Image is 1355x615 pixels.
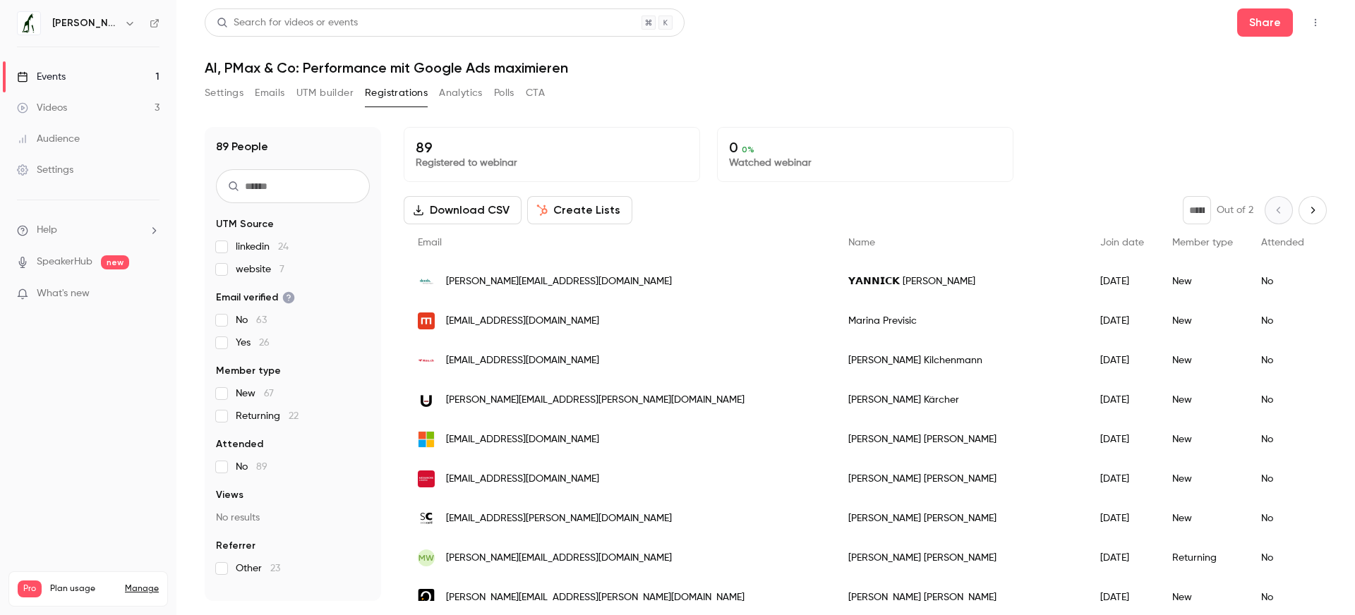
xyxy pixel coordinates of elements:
[418,470,435,487] img: mediawork.ch
[216,138,268,155] h1: 89 People
[446,314,599,329] span: [EMAIL_ADDRESS][DOMAIN_NAME]
[236,386,274,401] span: New
[527,196,632,224] button: Create Lists
[1247,538,1318,578] div: No
[1086,262,1158,301] div: [DATE]
[255,82,284,104] button: Emails
[834,301,1086,341] div: Marina Previsic
[1100,238,1144,248] span: Join date
[418,552,434,564] span: MW
[1247,380,1318,420] div: No
[236,336,270,350] span: Yes
[1299,196,1327,224] button: Next page
[418,589,435,606] img: ostendis.com
[729,139,1001,156] p: 0
[1158,341,1247,380] div: New
[205,82,243,104] button: Settings
[1158,499,1247,538] div: New
[834,380,1086,420] div: [PERSON_NAME] Kärcher
[37,286,90,301] span: What's new
[1217,203,1253,217] p: Out of 2
[17,223,159,238] li: help-dropdown-opener
[1237,8,1293,37] button: Share
[289,411,299,421] span: 22
[279,264,284,274] span: 7
[216,217,370,576] section: facet-groups
[1247,499,1318,538] div: No
[236,409,299,423] span: Returning
[256,462,267,472] span: 89
[1158,380,1247,420] div: New
[1086,420,1158,459] div: [DATE]
[216,437,263,451] span: Attended
[1158,538,1247,578] div: Returning
[1086,301,1158,341] div: [DATE]
[848,238,875,248] span: Name
[446,432,599,447] span: [EMAIL_ADDRESS][DOMAIN_NAME]
[216,488,243,502] span: Views
[834,420,1086,459] div: [PERSON_NAME] [PERSON_NAME]
[52,16,119,30] h6: [PERSON_NAME] von [PERSON_NAME] IMPACT
[17,101,67,115] div: Videos
[216,511,370,525] p: No results
[1086,459,1158,499] div: [DATE]
[217,16,358,30] div: Search for videos or events
[834,341,1086,380] div: [PERSON_NAME] Kilchenmann
[446,274,672,289] span: [PERSON_NAME][EMAIL_ADDRESS][DOMAIN_NAME]
[418,431,435,448] img: hotmail.ch
[50,583,116,595] span: Plan usage
[1158,262,1247,301] div: New
[834,538,1086,578] div: [PERSON_NAME] [PERSON_NAME]
[418,391,435,408] img: ullrich.ch
[416,156,688,170] p: Registered to webinar
[17,70,66,84] div: Events
[37,223,57,238] span: Help
[1261,238,1304,248] span: Attended
[365,82,428,104] button: Registrations
[1086,499,1158,538] div: [DATE]
[1086,380,1158,420] div: [DATE]
[236,240,289,254] span: linkedin
[216,291,295,305] span: Email verified
[446,353,599,368] span: [EMAIL_ADDRESS][DOMAIN_NAME]
[236,313,267,327] span: No
[256,315,267,325] span: 63
[17,163,73,177] div: Settings
[270,564,280,573] span: 23
[101,255,129,269] span: new
[18,12,40,35] img: Jung von Matt IMPACT
[446,472,599,487] span: [EMAIL_ADDRESS][DOMAIN_NAME]
[216,539,255,553] span: Referrer
[1086,538,1158,578] div: [DATE]
[1158,420,1247,459] div: New
[416,139,688,156] p: 89
[125,583,159,595] a: Manage
[404,196,522,224] button: Download CSV
[834,499,1086,538] div: [PERSON_NAME] [PERSON_NAME]
[1247,459,1318,499] div: No
[1158,301,1247,341] div: New
[296,82,354,104] button: UTM builder
[205,59,1327,76] h1: AI, PMax & Co: Performance mit Google Ads maximieren
[37,255,92,269] a: SpeakerHub
[729,156,1001,170] p: Watched webinar
[17,132,80,146] div: Audience
[18,597,44,610] p: Videos
[446,590,745,605] span: [PERSON_NAME][EMAIL_ADDRESS][PERSON_NAME][DOMAIN_NAME]
[236,561,280,576] span: Other
[264,389,274,398] span: 67
[418,510,435,527] img: swisscard.ch
[138,599,143,608] span: 3
[216,364,281,378] span: Member type
[446,393,745,408] span: [PERSON_NAME][EMAIL_ADDRESS][PERSON_NAME][DOMAIN_NAME]
[526,82,545,104] button: CTA
[1247,262,1318,301] div: No
[494,82,514,104] button: Polls
[18,580,42,597] span: Pro
[1158,459,1247,499] div: New
[446,511,672,526] span: [EMAIL_ADDRESS][PERSON_NAME][DOMAIN_NAME]
[834,459,1086,499] div: [PERSON_NAME] [PERSON_NAME]
[439,82,483,104] button: Analytics
[259,338,270,348] span: 26
[236,262,284,276] span: website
